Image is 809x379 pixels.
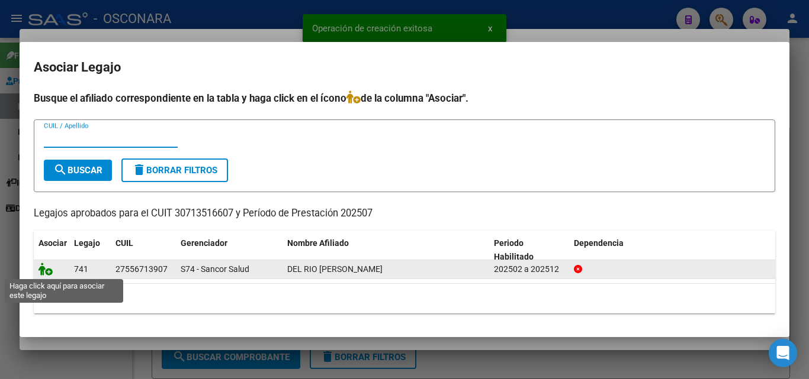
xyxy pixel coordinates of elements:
span: DEL RIO LOURDES ANTONELLA [287,264,383,274]
datatable-header-cell: CUIL [111,231,176,270]
span: Legajo [74,238,100,248]
datatable-header-cell: Legajo [69,231,111,270]
span: Buscar [53,165,102,176]
span: Dependencia [574,238,624,248]
p: Legajos aprobados para el CUIT 30713516607 y Período de Prestación 202507 [34,206,775,221]
span: 741 [74,264,88,274]
h2: Asociar Legajo [34,56,775,79]
span: Borrar Filtros [132,165,217,176]
div: Open Intercom Messenger [769,339,797,367]
span: Periodo Habilitado [494,238,534,261]
div: 27556713907 [115,263,168,276]
datatable-header-cell: Asociar [34,231,69,270]
div: 1 registros [34,284,775,313]
mat-icon: search [53,163,68,177]
span: Asociar [38,238,67,248]
datatable-header-cell: Nombre Afiliado [282,231,489,270]
span: S74 - Sancor Salud [181,264,249,274]
datatable-header-cell: Gerenciador [176,231,282,270]
span: Nombre Afiliado [287,238,349,248]
button: Borrar Filtros [121,158,228,182]
button: Buscar [44,160,112,181]
h4: Busque el afiliado correspondiente en la tabla y haga click en el ícono de la columna "Asociar". [34,90,775,106]
div: 202502 a 202512 [494,263,564,276]
datatable-header-cell: Dependencia [569,231,776,270]
span: CUIL [115,238,133,248]
datatable-header-cell: Periodo Habilitado [489,231,569,270]
span: Gerenciador [181,238,227,248]
mat-icon: delete [132,163,146,177]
